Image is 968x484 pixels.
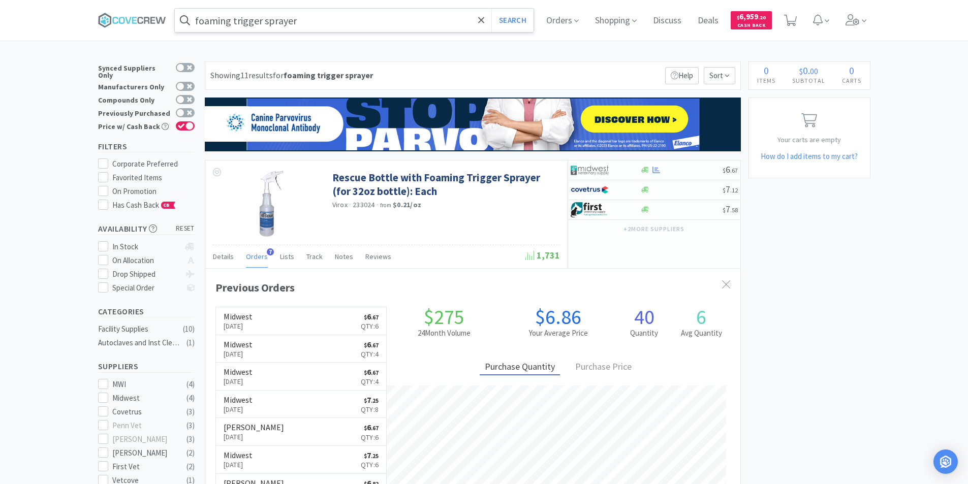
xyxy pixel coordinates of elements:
img: 67d67680309e4a0bb49a5ff0391dcc42_6.png [571,202,609,217]
h2: 24 Month Volume [387,327,501,339]
h5: How do I add items to my cart? [749,150,870,163]
p: [DATE] [224,348,253,360]
span: $ [723,186,726,194]
span: 1,731 [525,249,560,261]
p: Qty: 8 [361,404,379,415]
p: Qty: 6 [361,432,379,443]
span: 6 [364,311,379,321]
div: ( 4 ) [186,392,195,404]
h5: Availability [98,223,195,235]
div: Drop Shipped [112,268,180,280]
h6: Midwest [224,312,253,320]
p: [DATE] [224,320,253,332]
span: $ [364,397,367,404]
div: On Promotion [112,185,195,198]
div: Facility Supplies [98,323,180,335]
img: 0d7c33d6a38d4e1c94662fc587518040_196760.jpeg [238,171,304,237]
img: 4dd14cff54a648ac9e977f0c5da9bc2e_5.png [571,163,609,178]
span: . 67 [730,167,738,174]
div: ( 4 ) [186,378,195,391]
span: . 25 [371,397,379,404]
p: [DATE] [224,459,253,470]
div: Previous Orders [215,279,730,297]
h1: 40 [615,307,673,327]
h1: 6 [673,307,730,327]
span: Notes [335,252,353,261]
strong: foaming trigger sprayer [284,70,373,80]
span: . 58 [730,206,738,214]
span: . 67 [371,369,379,376]
span: 0 [764,64,769,77]
div: Price w/ Cash Back [98,121,171,130]
h5: Suppliers [98,361,195,372]
p: [DATE] [224,404,253,415]
div: MWI [112,378,175,391]
span: $ [364,369,367,376]
h2: Avg Quantity [673,327,730,339]
span: CB [162,202,172,208]
span: 6 [364,422,379,432]
img: 77fca1acd8b6420a9015268ca798ef17_1.png [571,182,609,198]
strong: $0.21 / oz [393,200,421,209]
span: 7 [364,395,379,405]
span: · [349,200,351,209]
span: 6,959 [737,12,766,21]
button: Search [491,9,534,32]
span: reset [176,223,195,234]
button: +2more suppliers [618,222,689,236]
span: Lists [280,252,294,261]
div: Purchase Price [570,360,637,375]
div: ( 3 ) [186,433,195,445]
a: Midwest[DATE]$6.67Qty:4 [216,335,387,363]
h4: Subtotal [784,76,834,85]
h1: $6.86 [501,307,615,327]
h1: $275 [387,307,501,327]
div: On Allocation [112,254,180,267]
span: 0 [803,64,808,77]
a: Deals [694,16,723,25]
p: Qty: 6 [361,459,379,470]
span: 7 [267,248,274,255]
h6: Midwest [224,368,253,376]
h4: Carts [834,76,870,85]
div: [PERSON_NAME] [112,433,175,445]
h5: Filters [98,141,195,152]
div: . [784,66,834,76]
div: ( 3 ) [186,406,195,418]
span: Track [306,252,323,261]
h2: Quantity [615,327,673,339]
span: 6 [723,164,738,175]
span: $ [723,167,726,174]
div: Autoclaves and Inst Cleaners [98,337,180,349]
div: ( 10 ) [183,323,195,335]
h4: Items [749,76,784,85]
h6: [PERSON_NAME] [224,423,284,431]
span: 233024 [353,200,375,209]
span: $ [364,342,367,349]
span: 7 [364,450,379,460]
span: Reviews [365,252,391,261]
div: Open Intercom Messenger [933,449,958,474]
p: Qty: 4 [361,348,379,360]
div: Covetrus [112,406,175,418]
div: Previously Purchased [98,108,171,117]
div: Showing 11 results [210,69,373,82]
span: . 67 [371,425,379,432]
span: Cash Back [737,23,766,29]
a: Discuss [649,16,685,25]
span: 00 [810,66,818,76]
span: . 25 [371,453,379,460]
span: Details [213,252,234,261]
span: for [273,70,373,80]
div: Corporate Preferred [112,158,195,170]
h6: Midwest [224,451,253,459]
a: $6,959.20Cash Back [731,7,772,34]
a: Midwest[DATE]$7.25Qty:8 [216,391,387,418]
div: Synced Suppliers Only [98,63,171,79]
input: Search by item, sku, manufacturer, ingredient, size... [175,9,534,32]
div: [PERSON_NAME] [112,447,175,459]
div: Purchase Quantity [480,360,560,375]
span: 7 [723,183,738,195]
span: . 12 [730,186,738,194]
span: · [377,200,379,209]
